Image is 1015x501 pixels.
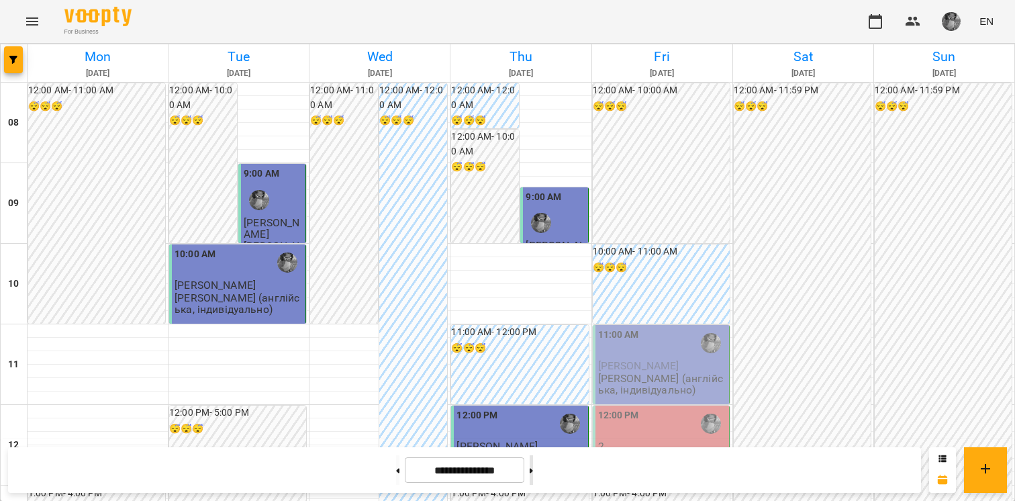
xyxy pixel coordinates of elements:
[876,67,1012,80] h6: [DATE]
[379,113,447,128] h6: 😴😴😴
[594,67,730,80] h6: [DATE]
[979,14,994,28] span: EN
[249,190,269,210] img: Гомзяк Юлія Максимівна (а)
[593,83,730,98] h6: 12:00 AM - 10:00 AM
[16,5,48,38] button: Menu
[560,414,580,434] img: Гомзяк Юлія Максимівна (а)
[64,28,132,36] span: For Business
[244,167,279,181] label: 9:00 AM
[452,46,589,67] h6: Thu
[451,341,588,356] h6: 😴😴😴
[244,240,303,287] p: [PERSON_NAME] (англійська, індивідуально)
[701,333,721,353] img: Гомзяк Юлія Максимівна (а)
[171,67,307,80] h6: [DATE]
[244,216,299,240] span: [PERSON_NAME]
[598,408,639,423] label: 12:00 PM
[594,46,730,67] h6: Fri
[311,67,448,80] h6: [DATE]
[311,46,448,67] h6: Wed
[8,357,19,372] h6: 11
[451,83,519,112] h6: 12:00 AM - 12:00 AM
[451,160,519,175] h6: 😴😴😴
[452,67,589,80] h6: [DATE]
[451,113,519,128] h6: 😴😴😴
[974,9,999,34] button: EN
[701,414,721,434] img: Гомзяк Юлія Максимівна (а)
[734,99,871,114] h6: 😴😴😴
[169,406,306,420] h6: 12:00 PM - 5:00 PM
[64,7,132,26] img: Voopty Logo
[526,239,581,263] span: [PERSON_NAME]
[175,247,215,262] label: 10:00 AM
[875,83,1012,98] h6: 12:00 AM - 11:59 PM
[379,83,447,112] h6: 12:00 AM - 12:00 AM
[451,325,588,340] h6: 11:00 AM - 12:00 PM
[735,67,871,80] h6: [DATE]
[30,46,166,67] h6: Mon
[598,359,679,372] span: [PERSON_NAME]
[310,113,378,128] h6: 😴😴😴
[169,113,237,128] h6: 😴😴😴
[8,116,19,130] h6: 08
[277,253,297,273] img: Гомзяк Юлія Максимівна (а)
[175,279,256,291] span: [PERSON_NAME]
[451,130,519,158] h6: 12:00 AM - 10:00 AM
[8,277,19,291] h6: 10
[310,83,378,112] h6: 12:00 AM - 11:00 AM
[175,292,303,316] p: [PERSON_NAME] (англійська, індивідуально)
[169,422,306,437] h6: 😴😴😴
[169,83,237,112] h6: 12:00 AM - 10:00 AM
[593,244,730,259] h6: 10:00 AM - 11:00 AM
[28,99,165,114] h6: 😴😴😴
[598,373,726,396] p: [PERSON_NAME] (англійська, індивідуально)
[28,83,165,98] h6: 12:00 AM - 11:00 AM
[876,46,1012,67] h6: Sun
[30,67,166,80] h6: [DATE]
[456,408,497,423] label: 12:00 PM
[734,83,871,98] h6: 12:00 AM - 11:59 PM
[171,46,307,67] h6: Tue
[942,12,961,31] img: d8a229def0a6a8f2afd845e9c03c6922.JPG
[593,99,730,114] h6: 😴😴😴
[531,213,551,233] img: Гомзяк Юлія Максимівна (а)
[875,99,1012,114] h6: 😴😴😴
[526,190,561,205] label: 9:00 AM
[8,438,19,453] h6: 12
[593,261,730,275] h6: 😴😴😴
[8,196,19,211] h6: 09
[735,46,871,67] h6: Sat
[598,328,639,343] label: 11:00 AM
